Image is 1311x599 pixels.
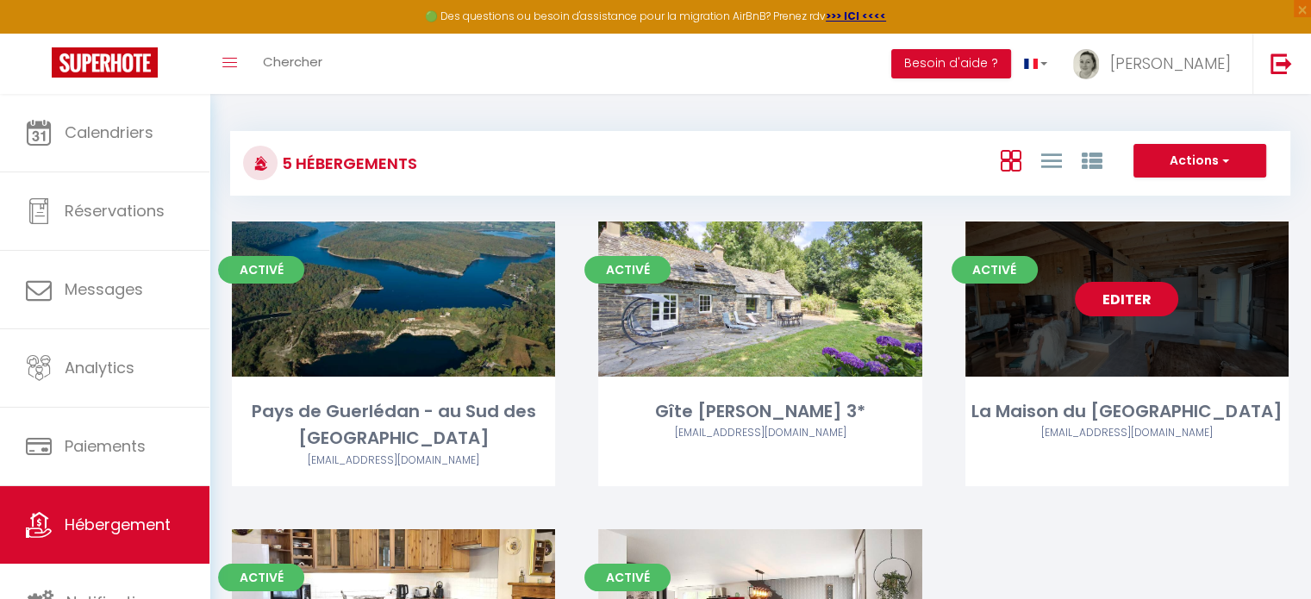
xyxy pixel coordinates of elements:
[965,398,1289,425] div: La Maison du [GEOGRAPHIC_DATA]
[1270,53,1292,74] img: logout
[1110,53,1231,74] span: [PERSON_NAME]
[218,564,304,591] span: Activé
[65,435,146,457] span: Paiements
[1060,34,1252,94] a: ... [PERSON_NAME]
[1073,49,1099,79] img: ...
[278,144,417,183] h3: 5 Hébergements
[65,122,153,143] span: Calendriers
[584,564,671,591] span: Activé
[232,452,555,469] div: Airbnb
[1000,146,1021,174] a: Vue en Box
[1040,146,1061,174] a: Vue en Liste
[65,200,165,222] span: Réservations
[598,398,921,425] div: Gîte [PERSON_NAME] 3*
[52,47,158,78] img: Super Booking
[584,256,671,284] span: Activé
[952,256,1038,284] span: Activé
[65,357,134,378] span: Analytics
[965,425,1289,441] div: Airbnb
[598,425,921,441] div: Airbnb
[232,398,555,452] div: Pays de Guerlédan - au Sud des [GEOGRAPHIC_DATA]
[263,53,322,71] span: Chercher
[218,256,304,284] span: Activé
[65,278,143,300] span: Messages
[891,49,1011,78] button: Besoin d'aide ?
[1133,144,1266,178] button: Actions
[826,9,886,23] a: >>> ICI <<<<
[65,514,171,535] span: Hébergement
[1081,146,1102,174] a: Vue par Groupe
[1075,282,1178,316] a: Editer
[250,34,335,94] a: Chercher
